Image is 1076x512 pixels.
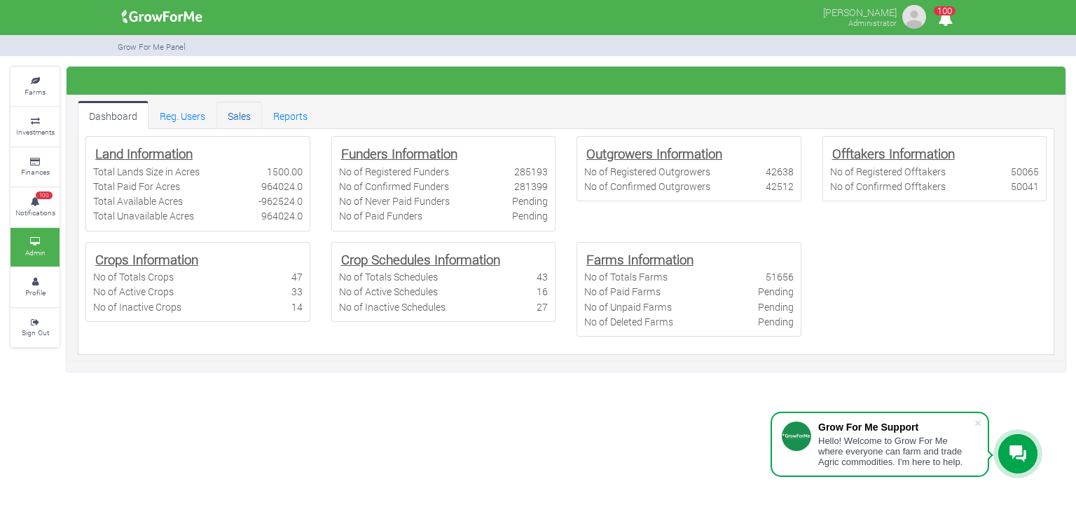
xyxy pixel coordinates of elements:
a: Sign Out [11,309,60,347]
div: 42638 [766,164,794,179]
img: growforme image [117,3,207,31]
a: 100 [932,13,959,27]
small: Notifications [15,208,55,217]
div: Total Lands Size in Acres [93,164,200,179]
div: Pending [758,314,794,329]
a: Investments [11,107,60,146]
div: No of Registered Offtakers [830,164,946,179]
small: Profile [25,288,46,297]
p: [PERSON_NAME] [823,3,897,20]
div: Total Available Acres [93,194,183,208]
div: No of Unpaid Farms [584,299,672,314]
b: Funders Information [341,144,457,162]
b: Offtakers Information [832,144,955,162]
span: 100 [934,6,956,15]
a: Finances [11,148,60,187]
div: No of Confirmed Funders [339,179,449,194]
a: Reg. Users [149,101,216,129]
small: Farms [25,87,46,97]
div: Total Unavailable Acres [93,208,194,223]
a: Profile [11,268,60,306]
a: Sales [216,101,262,129]
div: No of Totals Schedules [339,269,438,284]
b: Crops Information [95,250,198,268]
div: No of Totals Farms [584,269,668,284]
div: Pending [512,194,548,208]
a: Admin [11,228,60,267]
div: Pending [758,284,794,299]
div: 42512 [766,179,794,194]
img: growforme image [900,3,928,31]
div: 51656 [766,269,794,284]
div: 964024.0 [261,208,303,223]
div: -962524.0 [258,194,303,208]
small: Finances [21,167,50,177]
a: Dashboard [78,101,149,129]
small: Admin [25,248,46,257]
div: 50065 [1011,164,1039,179]
div: No of Confirmed Outgrowers [584,179,710,194]
div: No of Confirmed Offtakers [830,179,946,194]
div: Pending [512,208,548,223]
div: No of Active Crops [93,284,174,299]
b: Crop Schedules Information [341,250,500,268]
div: No of Never Paid Funders [339,194,450,208]
a: 100 Notifications [11,188,60,227]
div: No of Paid Funders [339,208,422,223]
b: Farms Information [586,250,694,268]
div: Total Paid For Acres [93,179,180,194]
div: 50041 [1011,179,1039,194]
div: No of Registered Funders [339,164,449,179]
div: Hello! Welcome to Grow For Me where everyone can farm and trade Agric commodities. I'm here to help. [818,436,974,467]
small: Grow For Me Panel [118,41,186,52]
div: Grow For Me Support [818,422,974,433]
div: 281399 [514,179,548,194]
div: 16 [537,284,548,299]
div: No of Totals Crops [93,269,174,284]
div: 14 [291,299,303,314]
div: No of Inactive Schedules [339,299,446,314]
span: 100 [36,191,53,200]
b: Land Information [95,144,193,162]
div: 964024.0 [261,179,303,194]
div: No of Deleted Farms [584,314,673,329]
div: No of Active Schedules [339,284,438,299]
div: 27 [537,299,548,314]
i: Notifications [932,3,959,34]
small: Sign Out [22,328,49,337]
div: No of Paid Farms [584,284,661,299]
small: Administrator [848,18,897,28]
div: 47 [291,269,303,284]
small: Investments [16,127,55,137]
div: 33 [291,284,303,299]
b: Outgrowers Information [586,144,722,162]
a: Farms [11,67,60,106]
div: 285193 [514,164,548,179]
div: No of Inactive Crops [93,299,181,314]
div: Pending [758,299,794,314]
a: Reports [262,101,319,129]
div: No of Registered Outgrowers [584,164,710,179]
div: 43 [537,269,548,284]
div: 1500.00 [267,164,303,179]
